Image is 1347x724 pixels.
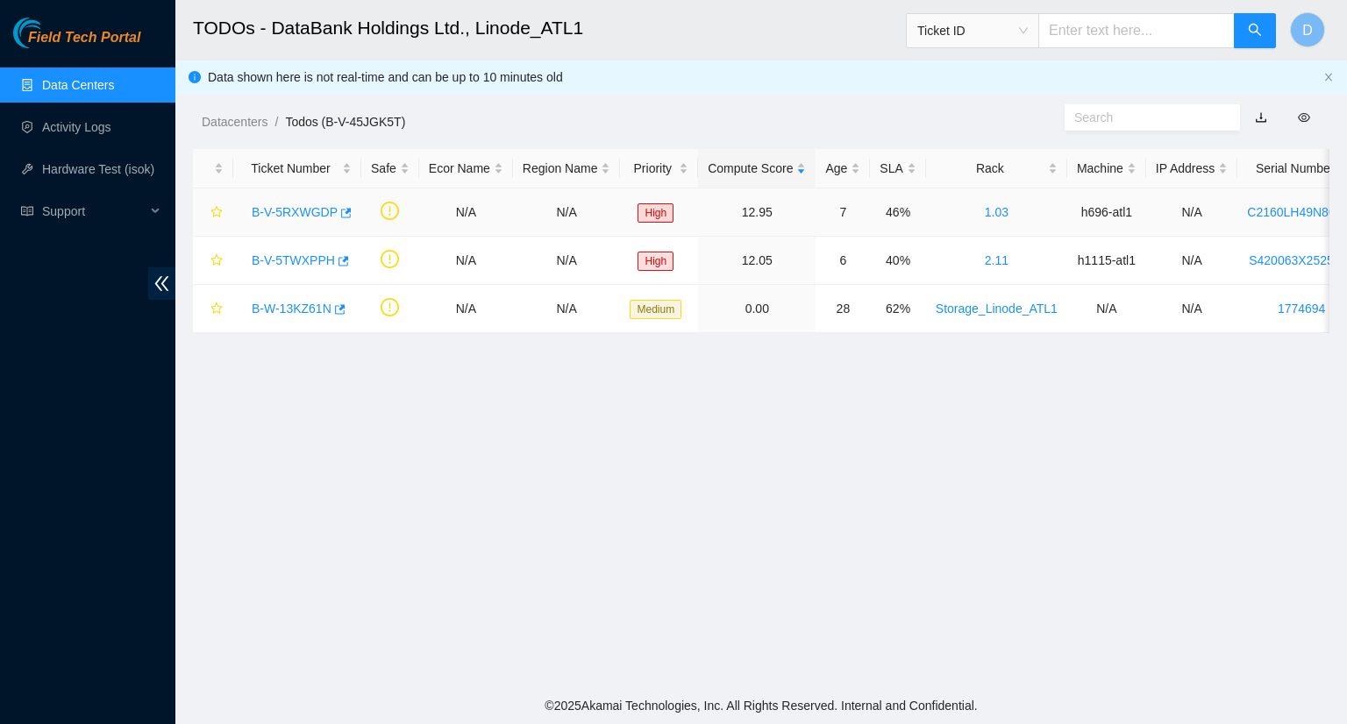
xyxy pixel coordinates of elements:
[870,188,925,237] td: 46%
[252,302,331,316] a: B-W-13KZ61N
[1146,285,1237,333] td: N/A
[210,206,223,220] span: star
[513,237,621,285] td: N/A
[252,253,335,267] a: B-V-5TWXPPH
[202,115,267,129] a: Datacenters
[917,18,1028,44] span: Ticket ID
[21,205,33,217] span: read
[42,194,146,229] span: Support
[13,32,140,54] a: Akamai TechnologiesField Tech Portal
[1074,108,1216,127] input: Search
[252,205,338,219] a: B-V-5RXWGDP
[1242,103,1280,131] button: download
[1234,13,1276,48] button: search
[1255,110,1267,124] a: download
[698,285,816,333] td: 0.00
[630,300,681,319] span: Medium
[1323,72,1334,82] span: close
[1302,19,1313,41] span: D
[210,254,223,268] span: star
[1067,188,1146,237] td: h696-atl1
[638,252,673,271] span: High
[42,78,114,92] a: Data Centers
[1278,302,1326,316] a: 1774694
[381,250,399,268] span: exclamation-circle
[1146,237,1237,285] td: N/A
[175,687,1347,724] footer: © 2025 Akamai Technologies, Inc. All Rights Reserved. Internal and Confidential.
[419,285,513,333] td: N/A
[419,188,513,237] td: N/A
[42,120,111,134] a: Activity Logs
[1067,237,1146,285] td: h1115-atl1
[638,203,673,223] span: High
[816,237,870,285] td: 6
[1038,13,1235,48] input: Enter text here...
[985,205,1008,219] a: 1.03
[1146,188,1237,237] td: N/A
[1067,285,1146,333] td: N/A
[210,302,223,316] span: star
[381,298,399,316] span: exclamation-circle
[148,267,175,300] span: double-left
[1290,12,1325,47] button: D
[1298,111,1310,124] span: eye
[381,202,399,220] span: exclamation-circle
[985,253,1008,267] a: 2.11
[870,285,925,333] td: 62%
[513,285,621,333] td: N/A
[816,188,870,237] td: 7
[203,246,224,274] button: star
[203,198,224,226] button: star
[42,162,154,176] a: Hardware Test (isok)
[1248,23,1262,39] span: search
[203,295,224,323] button: star
[28,30,140,46] span: Field Tech Portal
[870,237,925,285] td: 40%
[698,237,816,285] td: 12.05
[274,115,278,129] span: /
[513,188,621,237] td: N/A
[816,285,870,333] td: 28
[285,115,405,129] a: Todos (B-V-45JGK5T)
[419,237,513,285] td: N/A
[698,188,816,237] td: 12.95
[1323,72,1334,83] button: close
[936,302,1058,316] a: Storage_Linode_ATL1
[13,18,89,48] img: Akamai Technologies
